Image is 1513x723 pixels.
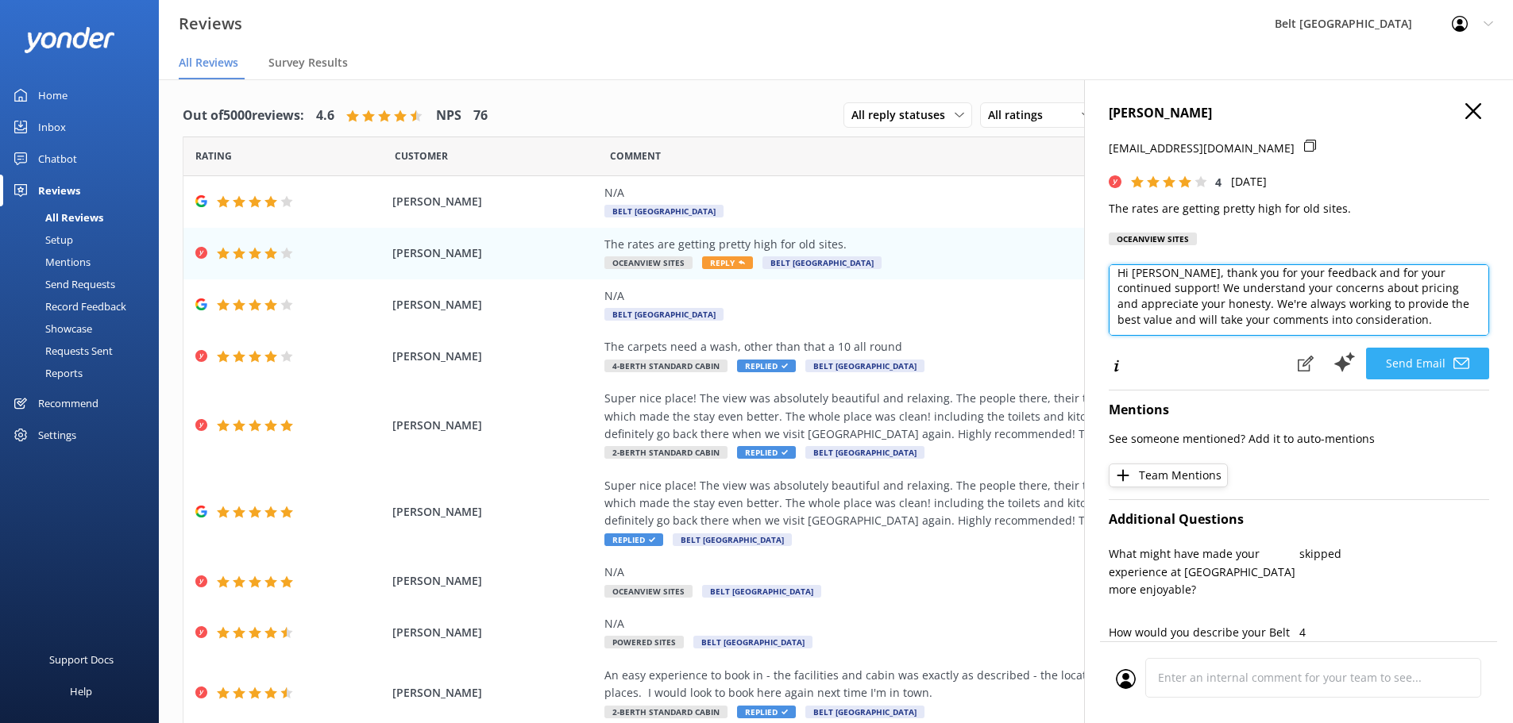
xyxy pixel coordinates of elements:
[1109,545,1299,598] p: What might have made your experience at [GEOGRAPHIC_DATA] more enjoyable?
[604,205,724,217] span: Belt [GEOGRAPHIC_DATA]
[702,585,821,598] span: Belt [GEOGRAPHIC_DATA]
[392,348,597,365] span: [PERSON_NAME]
[268,55,348,71] span: Survey Results
[473,106,488,126] h4: 76
[10,206,159,229] a: All Reviews
[195,148,232,163] span: Date
[38,111,66,143] div: Inbox
[179,55,238,71] span: All Reviews
[1231,173,1267,190] p: [DATE]
[10,251,159,273] a: Mentions
[316,106,334,126] h4: 4.6
[1299,624,1490,641] p: 4
[38,143,77,175] div: Chatbot
[1116,669,1136,689] img: user_profile.svg
[179,11,242,37] h3: Reviews
[10,206,103,229] div: All Reviews
[10,273,159,295] a: Send Requests
[1109,103,1489,124] h4: [PERSON_NAME]
[604,390,1327,443] div: Super nice place! The view was absolutely beautiful and relaxing. The people there, their team we...
[1109,430,1489,448] p: See someone mentioned? Add it to auto-mentions
[10,273,115,295] div: Send Requests
[392,624,597,641] span: [PERSON_NAME]
[38,175,80,206] div: Reviews
[1465,103,1481,121] button: Close
[10,362,83,384] div: Reports
[805,446,924,459] span: Belt [GEOGRAPHIC_DATA]
[10,251,91,273] div: Mentions
[604,615,1327,633] div: N/A
[604,236,1327,253] div: The rates are getting pretty high for old sites.
[24,27,115,53] img: yonder-white-logo.png
[49,644,114,675] div: Support Docs
[10,229,73,251] div: Setup
[70,675,92,707] div: Help
[805,706,924,718] span: Belt [GEOGRAPHIC_DATA]
[395,148,448,163] span: Date
[604,585,693,598] span: Oceanview Sites
[392,572,597,590] span: [PERSON_NAME]
[604,563,1327,581] div: N/A
[1366,348,1489,379] button: Send Email
[737,706,796,718] span: Replied
[604,338,1327,356] div: The carpets need a wash, other than that a 10 all round
[604,256,693,269] span: Oceanview Sites
[38,419,76,451] div: Settings
[392,417,597,434] span: [PERSON_NAME]
[1109,624,1299,677] p: How would you describe your Belt [GEOGRAPHIC_DATA] experience in terms of value for money?
[604,287,1327,305] div: N/A
[693,636,812,648] span: Belt [GEOGRAPHIC_DATA]
[1109,200,1489,217] p: The rates are getting pretty high for old sites.
[392,244,597,262] span: [PERSON_NAME]
[1109,140,1295,157] p: [EMAIL_ADDRESS][DOMAIN_NAME]
[604,184,1327,202] div: N/A
[604,706,728,718] span: 2-Berth Standard Cabin
[392,684,597,702] span: [PERSON_NAME]
[392,296,597,313] span: [PERSON_NAME]
[10,362,159,384] a: Reports
[38,387,98,419] div: Recommend
[805,360,924,372] span: Belt [GEOGRAPHIC_DATA]
[10,229,159,251] a: Setup
[10,317,159,340] a: Showcase
[1215,175,1222,190] span: 4
[737,360,796,372] span: Replied
[38,79,68,111] div: Home
[1109,400,1489,421] h4: Mentions
[604,533,663,546] span: Replied
[604,636,684,648] span: Powered Sites
[762,256,882,269] span: Belt [GEOGRAPHIC_DATA]
[604,667,1327,702] div: An easy experience to book in - the facilities and cabin was exactly as described - the location ...
[183,106,304,126] h4: Out of 5000 reviews:
[851,106,955,124] span: All reply statuses
[988,106,1052,124] span: All ratings
[610,148,661,163] span: Question
[673,533,792,546] span: Belt [GEOGRAPHIC_DATA]
[10,340,113,362] div: Requests Sent
[392,503,597,521] span: [PERSON_NAME]
[392,193,597,210] span: [PERSON_NAME]
[10,295,126,317] div: Record Feedback
[1109,510,1489,530] h4: Additional Questions
[604,308,724,321] span: Belt [GEOGRAPHIC_DATA]
[1109,463,1228,487] button: Team Mentions
[604,360,728,372] span: 4-Berth Standard Cabin
[10,295,159,317] a: Record Feedback
[10,317,92,340] div: Showcase
[604,477,1327,530] div: Super nice place! The view was absolutely beautiful and relaxing. The people there, their team we...
[1109,233,1197,245] div: Oceanview Sites
[436,106,461,126] h4: NPS
[702,256,753,269] span: Reply
[1109,264,1489,336] textarea: Hi [PERSON_NAME], thank you for your feedback and for your continued support! We understand your ...
[737,446,796,459] span: Replied
[1299,545,1490,563] p: skipped
[10,340,159,362] a: Requests Sent
[604,446,728,459] span: 2-Berth Standard Cabin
